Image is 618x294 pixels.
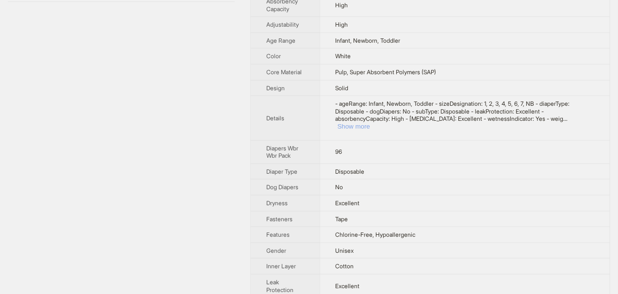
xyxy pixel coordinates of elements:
span: Excellent [336,199,360,207]
span: Fasteners [266,215,293,223]
span: Features [266,231,290,238]
span: 96 [336,148,342,155]
span: Excellent [336,282,360,290]
span: White [336,52,351,60]
span: Age Range [266,37,295,44]
span: ... [564,115,568,122]
span: Diaper Type [266,168,297,175]
span: Inner Layer [266,262,296,270]
span: Leak Protection [266,278,293,294]
span: Dog Diapers [266,183,298,191]
span: - ageRange: Infant, Newborn, Toddler - sizeDesignation: 1, 2, 3, 4, 5, 6, 7, NB - diaperType: Dis... [336,100,570,122]
span: Design [266,84,285,92]
span: Cotton [336,262,354,270]
span: Adjustability [266,21,299,28]
span: No [336,183,343,191]
span: High [336,1,348,9]
div: - ageRange: Infant, Newborn, Toddler - sizeDesignation: 1, 2, 3, 4, 5, 6, 7, NB - diaperType: Dis... [336,100,594,130]
span: Disposable [336,168,365,175]
span: Unisex [336,247,354,254]
span: Diapers Wbr Wbr Pack [266,145,298,160]
span: Infant, Newborn, Toddler [336,37,401,44]
span: Core Material [266,68,302,76]
span: High [336,21,348,28]
span: Dryness [266,199,288,207]
span: Tape [336,215,348,223]
span: Solid [336,84,349,92]
button: Expand [338,123,370,130]
span: Details [266,114,284,122]
span: Pulp, Super Absorbent Polymers (SAP) [336,68,437,76]
span: Chlorine-Free, Hypoallergenic [336,231,416,238]
span: Gender [266,247,286,254]
span: Color [266,52,281,60]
